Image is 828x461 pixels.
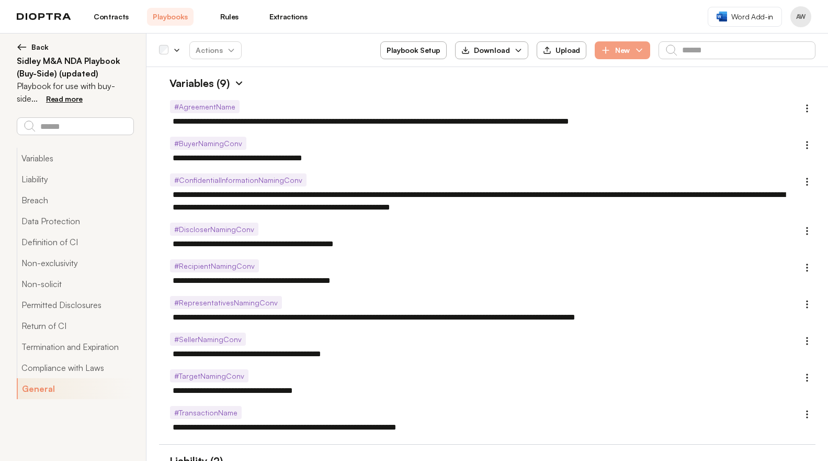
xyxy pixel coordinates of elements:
[170,369,248,382] span: # TargetNamingConv
[170,406,242,419] span: # TransactionName
[159,46,168,55] div: Select all
[731,12,773,22] span: Word Add-in
[17,336,133,357] button: Termination and Expiration
[17,13,71,20] img: logo
[170,333,246,346] span: # SellerNamingConv
[17,315,133,336] button: Return of CI
[17,169,133,190] button: Liability
[461,45,510,56] div: Download
[17,80,133,105] p: Playbook for use with buy-side
[88,8,134,26] a: Contracts
[31,93,38,104] span: ...
[17,378,133,399] button: General
[46,94,83,103] span: Read more
[159,75,230,91] h1: Variables (9)
[189,41,242,59] button: Actions
[17,42,27,52] img: left arrow
[206,8,253,26] a: Rules
[455,41,528,59] button: Download
[17,253,133,273] button: Non-exclusivity
[17,42,133,52] button: Back
[147,8,194,26] a: Playbooks
[717,12,727,21] img: word
[170,223,258,236] span: # DiscloserNamingConv
[265,8,312,26] a: Extractions
[234,78,244,89] img: Expand
[17,211,133,232] button: Data Protection
[380,41,447,59] button: Playbook Setup
[31,42,49,52] span: Back
[17,273,133,294] button: Non-solicit
[17,294,133,315] button: Permitted Disclosures
[170,137,246,150] span: # BuyerNamingConv
[170,296,282,309] span: # RepresentativesNamingConv
[537,41,586,59] button: Upload
[17,54,133,80] h2: Sidley M&A NDA Playbook (Buy-Side) (updated)
[17,232,133,253] button: Definition of CI
[170,173,307,186] span: # ConfidentialInformationNamingConv
[187,41,244,60] span: Actions
[17,357,133,378] button: Compliance with Laws
[17,148,133,169] button: Variables
[170,100,240,113] span: # AgreementName
[170,259,259,272] span: # RecipientNamingConv
[708,7,782,27] a: Word Add-in
[790,6,811,27] button: Profile menu
[543,46,580,55] div: Upload
[17,190,133,211] button: Breach
[595,41,650,59] button: New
